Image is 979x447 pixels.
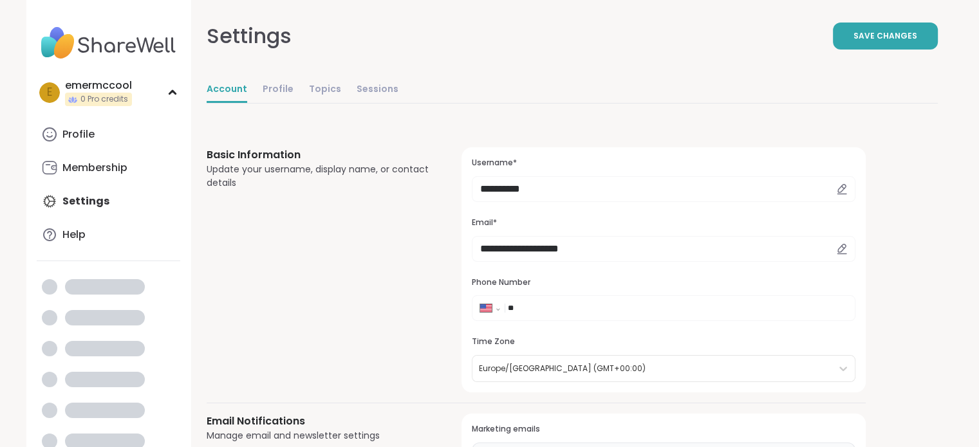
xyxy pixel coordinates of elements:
a: Sessions [357,77,398,103]
a: Account [207,77,247,103]
div: Help [62,228,86,242]
div: Manage email and newsletter settings [207,429,431,442]
h3: Phone Number [472,277,855,288]
a: Profile [263,77,294,103]
span: e [47,84,52,101]
div: Profile [62,127,95,141]
h3: Email* [472,217,855,228]
div: emermccool [65,78,132,93]
div: Membership [62,161,127,175]
a: Membership [37,152,180,183]
div: Settings [207,21,292,51]
div: Update your username, display name, or contact details [207,163,431,190]
h3: Username* [472,158,855,169]
h3: Time Zone [472,336,855,347]
a: Profile [37,119,180,150]
h3: Basic Information [207,147,431,163]
button: Save Changes [833,23,938,50]
h3: Email Notifications [207,414,431,429]
a: Topics [309,77,341,103]
span: 0 Pro credits [80,94,128,105]
h3: Marketing emails [472,424,855,435]
span: Save Changes [853,30,917,42]
img: ShareWell Nav Logo [37,21,180,66]
a: Help [37,219,180,250]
